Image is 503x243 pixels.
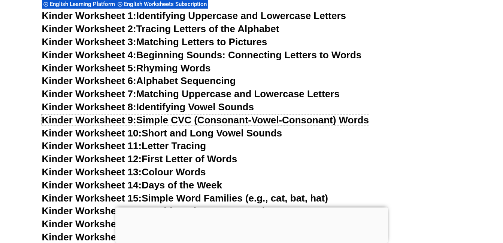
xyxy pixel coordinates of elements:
[42,166,206,178] a: Kinder Worksheet 13:Colour Words
[42,205,270,216] a: Kinder Worksheet 16:Matching Pictures to Words
[124,1,209,7] span: English Worksheets Subscription
[42,193,142,204] span: Kinder Worksheet 15:
[42,114,369,126] a: Kinder Worksheet 9:Simple CVC (Consonant-Vowel-Consonant) Words
[42,166,142,178] span: Kinder Worksheet 13:
[42,193,328,204] a: Kinder Worksheet 15:Simple Word Families (e.g., cat, bat, hat)
[42,101,136,113] span: Kinder Worksheet 8:
[42,179,222,191] a: Kinder Worksheet 14:Days of the Week
[42,127,282,139] a: Kinder Worksheet 10:Short and Long Vowel Sounds
[42,205,142,216] span: Kinder Worksheet 16:
[42,153,142,164] span: Kinder Worksheet 12:
[50,1,117,7] span: English Learning Platform
[42,127,142,139] span: Kinder Worksheet 10:
[42,36,267,47] a: Kinder Worksheet 3:Matching Letters to Pictures
[42,218,142,230] span: Kinder Worksheet 17:
[42,23,279,34] a: Kinder Worksheet 2:Tracing Letters of the Alphabet
[42,23,136,34] span: Kinder Worksheet 2:
[42,231,285,243] a: Kinder Worksheet 18:Identifying Simple Sight Words
[42,10,136,21] span: Kinder Worksheet 1:
[42,62,136,74] span: Kinder Worksheet 5:
[378,159,503,243] iframe: Chat Widget
[42,62,211,74] a: Kinder Worksheet 5:Rhyming Words
[42,140,142,151] span: Kinder Worksheet 11:
[42,75,236,86] a: Kinder Worksheet 6:Alphabet Sequencing
[42,218,244,230] a: Kinder Worksheet 17:Tracing Simple Words
[42,231,142,243] span: Kinder Worksheet 18:
[42,88,136,99] span: Kinder Worksheet 7:
[42,49,362,61] a: Kinder Worksheet 4:Beginning Sounds: Connecting Letters to Words
[42,36,136,47] span: Kinder Worksheet 3:
[115,207,388,241] iframe: Advertisement
[42,114,136,126] span: Kinder Worksheet 9:
[42,75,136,86] span: Kinder Worksheet 6:
[42,140,206,151] a: Kinder Worksheet 11:Letter Tracing
[42,88,340,99] a: Kinder Worksheet 7:Matching Uppercase and Lowercase Letters
[42,10,346,21] a: Kinder Worksheet 1:Identifying Uppercase and Lowercase Letters
[42,179,142,191] span: Kinder Worksheet 14:
[42,101,254,113] a: Kinder Worksheet 8:Identifying Vowel Sounds
[42,49,136,61] span: Kinder Worksheet 4:
[42,153,237,164] a: Kinder Worksheet 12:First Letter of Words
